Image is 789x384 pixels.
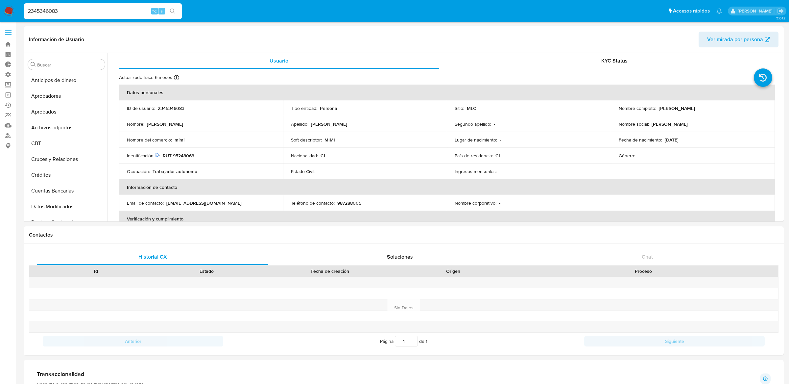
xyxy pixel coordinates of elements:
[163,153,194,159] p: RUT 95248063
[777,8,784,14] a: Salir
[380,336,427,346] span: Página de
[455,168,497,174] p: Ingresos mensuales :
[25,215,108,230] button: Devices Geolocation
[455,137,497,143] p: Lugar de nacimiento :
[291,137,322,143] p: Soft descriptor :
[25,72,108,88] button: Anticipos de dinero
[337,200,361,206] p: 987288005
[25,167,108,183] button: Créditos
[291,200,335,206] p: Teléfono de contacto :
[584,336,765,346] button: Siguiente
[500,137,501,143] p: -
[455,153,493,159] p: País de residencia :
[707,32,763,47] span: Ver mirada por persona
[738,8,775,14] p: eric.malcangi@mercadolibre.com
[119,179,775,195] th: Información de contacto
[619,121,649,127] p: Nombre social :
[291,121,308,127] p: Apellido :
[175,137,184,143] p: mimi
[638,153,639,159] p: -
[29,232,778,238] h1: Contactos
[127,200,164,206] p: Email de contacto :
[119,85,775,100] th: Datos personales
[127,137,172,143] p: Nombre del comercio :
[321,153,326,159] p: CL
[387,253,413,261] span: Soluciones
[673,8,710,14] span: Accesos rápidos
[318,168,319,174] p: -
[25,136,108,151] button: CBT
[24,7,182,15] input: Buscar usuario o caso...
[25,151,108,167] button: Cruces y Relaciones
[291,153,318,159] p: Nacionalidad :
[665,137,679,143] p: [DATE]
[642,253,653,261] span: Chat
[455,121,491,127] p: Segundo apellido :
[166,200,242,206] p: [EMAIL_ADDRESS][DOMAIN_NAME]
[45,268,147,274] div: Id
[699,32,778,47] button: Ver mirada por persona
[270,57,288,64] span: Usuario
[153,168,197,174] p: Trabajador autonomo
[291,168,315,174] p: Estado Civil :
[147,121,183,127] p: [PERSON_NAME]
[25,104,108,120] button: Aprobados
[455,105,464,111] p: Sitio :
[156,268,257,274] div: Estado
[127,121,144,127] p: Nombre :
[25,199,108,215] button: Datos Modificados
[619,137,662,143] p: Fecha de nacimiento :
[495,153,501,159] p: CL
[127,168,150,174] p: Ocupación :
[161,8,163,14] span: s
[25,120,108,136] button: Archivos adjuntos
[455,200,496,206] p: Nombre corporativo :
[138,253,167,261] span: Historial CX
[402,268,504,274] div: Origen
[324,137,335,143] p: MIMI
[152,8,157,14] span: ⌥
[499,168,501,174] p: -
[426,338,427,345] span: 1
[619,153,635,159] p: Género :
[25,88,108,104] button: Aprobadores
[499,200,500,206] p: -
[37,62,102,68] input: Buscar
[494,121,495,127] p: -
[467,105,476,111] p: MLC
[320,105,337,111] p: Persona
[127,153,160,159] p: Identificación :
[166,7,179,16] button: search-icon
[119,211,775,227] th: Verificación y cumplimiento
[127,105,155,111] p: ID de usuario :
[267,268,393,274] div: Fecha de creación
[29,36,84,43] h1: Información de Usuario
[513,268,774,274] div: Proceso
[291,105,317,111] p: Tipo entidad :
[716,8,722,14] a: Notificaciones
[619,105,656,111] p: Nombre completo :
[158,105,184,111] p: 2345346083
[311,121,347,127] p: [PERSON_NAME]
[31,62,36,67] button: Buscar
[119,74,172,81] p: Actualizado hace 6 meses
[43,336,223,346] button: Anterior
[25,183,108,199] button: Cuentas Bancarias
[652,121,688,127] p: [PERSON_NAME]
[601,57,628,64] span: KYC Status
[659,105,695,111] p: [PERSON_NAME]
